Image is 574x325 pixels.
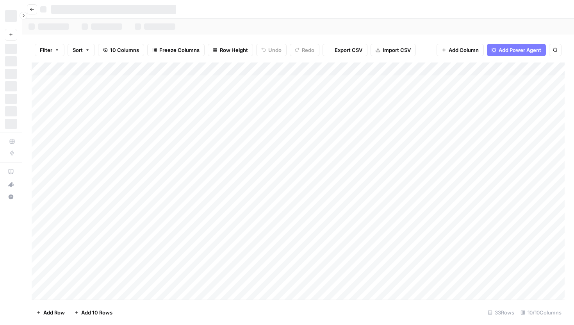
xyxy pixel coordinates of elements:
button: Add Column [437,44,484,56]
button: Add Row [32,306,70,319]
span: Filter [40,46,52,54]
button: Row Height [208,44,253,56]
div: What's new? [5,179,17,190]
span: Add Row [43,309,65,316]
span: Add 10 Rows [81,309,112,316]
button: Help + Support [5,191,17,203]
span: Import CSV [383,46,411,54]
span: Redo [302,46,314,54]
button: Undo [256,44,287,56]
span: Row Height [220,46,248,54]
span: Sort [73,46,83,54]
span: Freeze Columns [159,46,200,54]
span: Add Power Agent [499,46,541,54]
div: 10/10 Columns [517,306,565,319]
span: Export CSV [335,46,362,54]
button: Export CSV [323,44,367,56]
button: Freeze Columns [147,44,205,56]
button: Add 10 Rows [70,306,117,319]
span: Undo [268,46,282,54]
button: Redo [290,44,319,56]
button: Import CSV [371,44,416,56]
span: 10 Columns [110,46,139,54]
span: Add Column [449,46,479,54]
button: Add Power Agent [487,44,546,56]
button: What's new? [5,178,17,191]
button: Filter [35,44,64,56]
a: AirOps Academy [5,166,17,178]
button: Sort [68,44,95,56]
button: 10 Columns [98,44,144,56]
div: 33 Rows [485,306,517,319]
